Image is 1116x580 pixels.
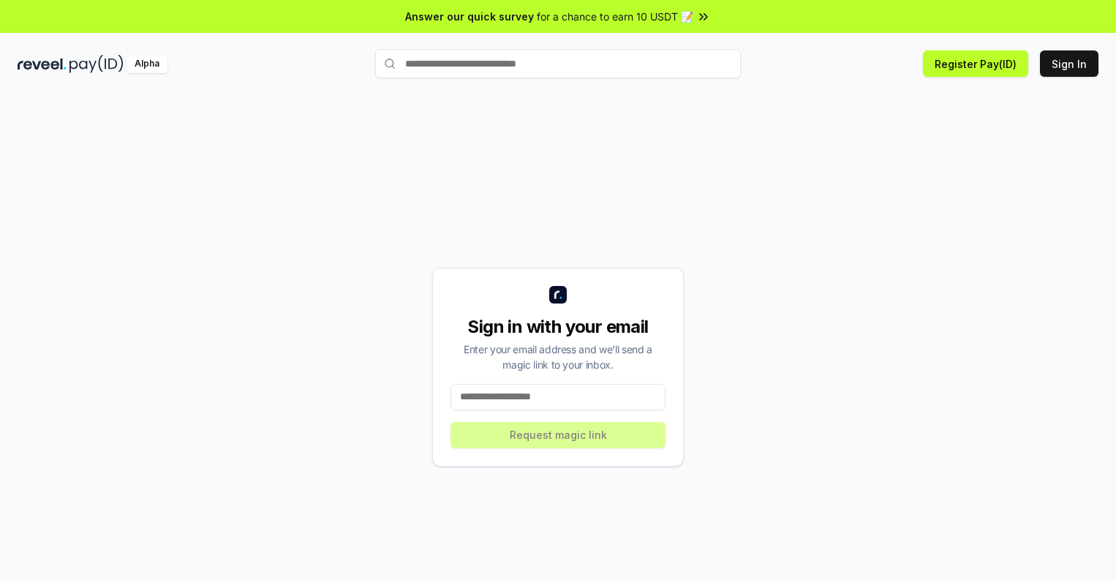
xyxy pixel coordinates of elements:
img: pay_id [69,55,124,73]
img: logo_small [549,286,567,304]
button: Sign In [1040,50,1098,77]
button: Register Pay(ID) [923,50,1028,77]
span: for a chance to earn 10 USDT 📝 [537,9,693,24]
span: Answer our quick survey [405,9,534,24]
div: Sign in with your email [450,315,666,339]
div: Enter your email address and we’ll send a magic link to your inbox. [450,342,666,372]
img: reveel_dark [18,55,67,73]
div: Alpha [127,55,167,73]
